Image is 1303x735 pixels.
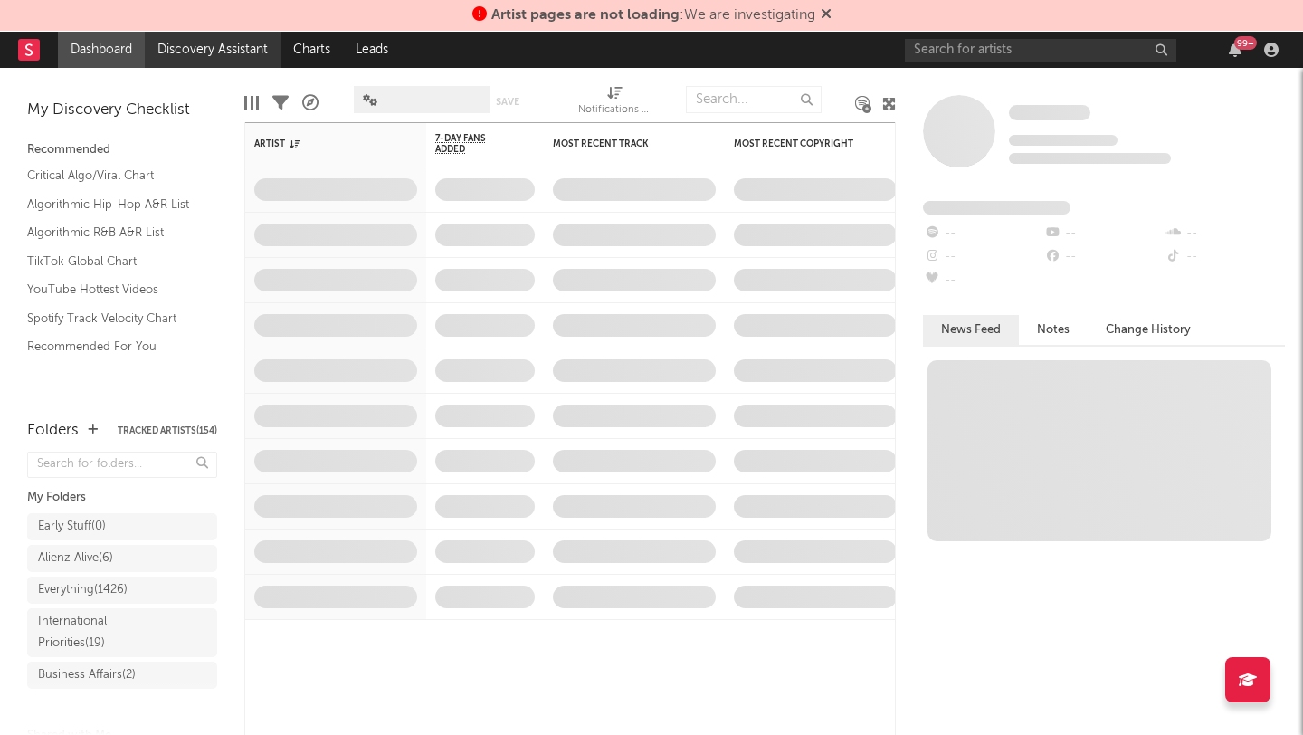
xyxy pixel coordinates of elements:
div: Artist [254,138,390,149]
a: Alienz Alive(6) [27,545,217,572]
div: A&R Pipeline [302,77,319,129]
a: Dashboard [58,32,145,68]
span: 7-Day Fans Added [435,133,508,155]
button: Tracked Artists(154) [118,426,217,435]
div: Notifications (Artist) [578,100,651,121]
a: Leads [343,32,401,68]
div: My Folders [27,487,217,509]
a: Early Stuff(0) [27,513,217,540]
a: Critical Algo/Viral Chart [27,166,199,186]
button: Save [496,97,519,107]
span: Some Artist [1009,105,1090,120]
div: 99 + [1234,36,1257,50]
div: Recommended [27,139,217,161]
a: Recommended For You [27,337,199,357]
span: Artist pages are not loading [491,8,680,23]
div: Everything ( 1426 ) [38,579,128,601]
div: Business Affairs ( 2 ) [38,664,136,686]
span: Dismiss [821,8,832,23]
span: Fans Added by Platform [923,201,1070,215]
a: Business Affairs(2) [27,662,217,689]
div: Edit Columns [244,77,259,129]
div: Filters [272,77,289,129]
a: Discovery Assistant [145,32,281,68]
div: -- [923,245,1043,269]
div: -- [1165,245,1285,269]
div: -- [923,269,1043,292]
div: Early Stuff ( 0 ) [38,516,106,538]
input: Search for artists [905,39,1176,62]
button: News Feed [923,315,1019,345]
a: Algorithmic R&B A&R List [27,223,199,243]
span: : We are investigating [491,8,815,23]
div: Folders [27,420,79,442]
input: Search... [686,86,822,113]
span: 0 fans last week [1009,153,1171,164]
input: Search for folders... [27,452,217,478]
div: Notifications (Artist) [578,77,651,129]
a: TikTok Global Chart [27,252,199,272]
button: 99+ [1229,43,1241,57]
div: Most Recent Copyright [734,138,870,149]
div: My Discovery Checklist [27,100,217,121]
a: Algorithmic Hip-Hop A&R List [27,195,199,215]
a: Everything(1426) [27,577,217,604]
div: -- [1043,245,1164,269]
div: Alienz Alive ( 6 ) [38,548,113,569]
div: -- [923,222,1043,245]
div: Most Recent Track [553,138,689,149]
a: Spotify Track Velocity Chart [27,309,199,329]
a: YouTube Hottest Videos [27,280,199,300]
div: International Priorities ( 19 ) [38,611,166,654]
a: Some Artist [1009,104,1090,122]
a: Charts [281,32,343,68]
span: Tracking Since: [DATE] [1009,135,1118,146]
button: Change History [1088,315,1209,345]
button: Notes [1019,315,1088,345]
a: International Priorities(19) [27,608,217,657]
div: -- [1043,222,1164,245]
div: -- [1165,222,1285,245]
